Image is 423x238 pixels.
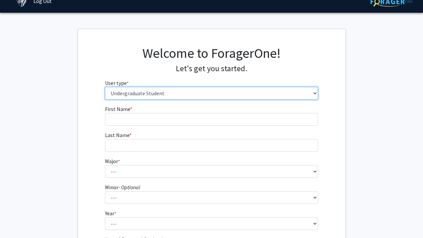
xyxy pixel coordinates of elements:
label: Major [105,157,120,165]
h4: Let's get you started. [105,64,318,74]
label: Year [105,209,116,217]
iframe: Chat [5,208,28,233]
label: User type [105,79,129,87]
h1: Welcome to ForagerOne! [105,45,318,61]
i: - Optional [118,184,140,191]
label: Minor [105,183,140,191]
span: First Name [105,106,130,112]
span: Last Name [105,132,129,138]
